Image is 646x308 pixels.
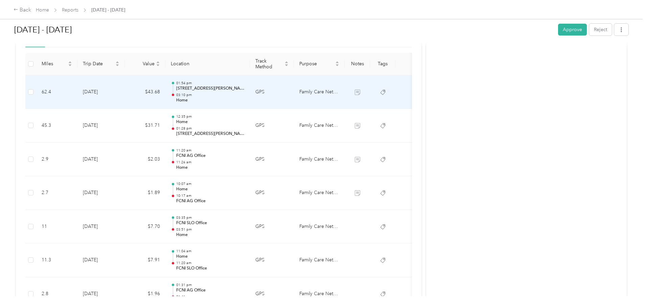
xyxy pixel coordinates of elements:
[335,63,339,67] span: caret-down
[36,109,77,143] td: 45.3
[36,7,49,13] a: Home
[36,53,77,75] th: Miles
[176,93,245,97] p: 03:10 pm
[130,61,155,67] span: Value
[294,75,345,109] td: Family Care Network
[250,109,294,143] td: GPS
[125,75,165,109] td: $43.68
[77,243,125,277] td: [DATE]
[83,61,114,67] span: Trip Date
[77,176,125,210] td: [DATE]
[176,165,245,171] p: Home
[115,60,119,64] span: caret-up
[345,53,370,75] th: Notes
[156,60,160,64] span: caret-up
[250,143,294,176] td: GPS
[176,265,245,271] p: FCNI SLO Office
[176,227,245,232] p: 03:51 pm
[176,126,245,131] p: 01:28 pm
[294,243,345,277] td: Family Care Network
[294,176,345,210] td: Family Care Network
[77,75,125,109] td: [DATE]
[68,63,72,67] span: caret-down
[176,86,245,92] p: [STREET_ADDRESS][PERSON_NAME]
[589,24,612,35] button: Reject
[36,176,77,210] td: 2.7
[115,63,119,67] span: caret-down
[176,148,245,153] p: 11:20 am
[176,186,245,192] p: Home
[36,75,77,109] td: 62.4
[62,7,78,13] a: Reports
[176,220,245,226] p: FCNI SLO Office
[284,60,289,64] span: caret-up
[176,97,245,103] p: Home
[42,61,67,67] span: Miles
[77,109,125,143] td: [DATE]
[68,60,72,64] span: caret-up
[36,243,77,277] td: 11.3
[294,143,345,176] td: Family Care Network
[125,143,165,176] td: $2.03
[176,294,245,299] p: 01:41 pm
[250,75,294,109] td: GPS
[176,182,245,186] p: 10:07 am
[36,210,77,244] td: 11
[250,210,294,244] td: GPS
[77,210,125,244] td: [DATE]
[125,109,165,143] td: $31.71
[176,283,245,287] p: 01:31 pm
[176,261,245,265] p: 11:20 am
[176,114,245,119] p: 12:35 pm
[370,53,395,75] th: Tags
[176,193,245,198] p: 10:17 am
[156,63,160,67] span: caret-down
[125,53,165,75] th: Value
[176,198,245,204] p: FCNI AG Office
[125,210,165,244] td: $7.70
[91,6,125,14] span: [DATE] - [DATE]
[608,270,646,308] iframe: Everlance-gr Chat Button Frame
[176,153,245,159] p: FCNI AG Office
[176,232,245,238] p: Home
[77,53,125,75] th: Trip Date
[36,143,77,176] td: 2.9
[165,53,250,75] th: Location
[176,131,245,137] p: [STREET_ADDRESS][PERSON_NAME]
[176,254,245,260] p: Home
[299,61,334,67] span: Purpose
[250,176,294,210] td: GPS
[176,119,245,125] p: Home
[284,63,289,67] span: caret-down
[125,176,165,210] td: $1.89
[176,215,245,220] p: 03:35 pm
[176,249,245,254] p: 11:04 am
[176,160,245,165] p: 11:26 am
[250,243,294,277] td: GPS
[294,210,345,244] td: Family Care Network
[335,60,339,64] span: caret-up
[176,81,245,86] p: 01:54 pm
[14,6,31,14] div: Back
[77,143,125,176] td: [DATE]
[294,109,345,143] td: Family Care Network
[250,53,294,75] th: Track Method
[294,53,345,75] th: Purpose
[558,24,587,35] button: Approve
[125,243,165,277] td: $7.91
[176,287,245,293] p: FCNI AG Office
[14,22,553,38] h1: Sep 15 - 28, 2025
[255,58,283,70] span: Track Method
